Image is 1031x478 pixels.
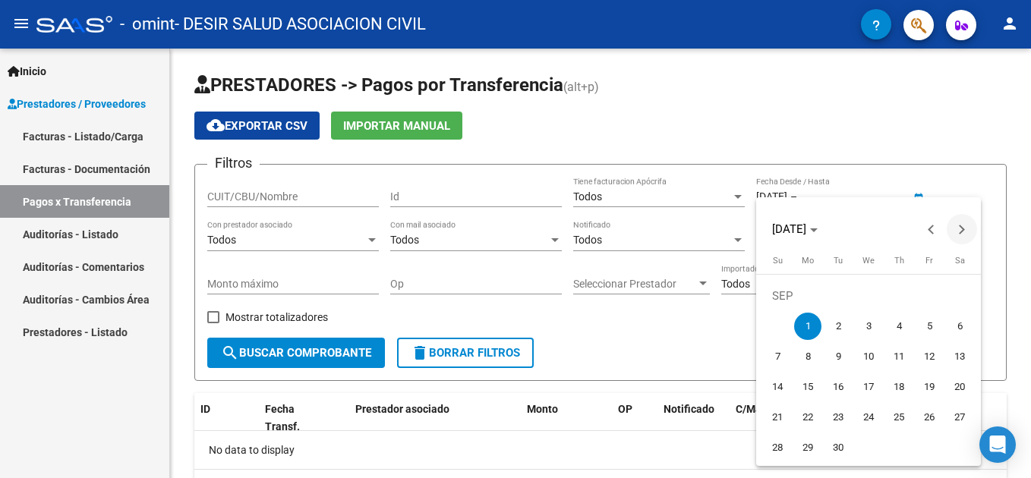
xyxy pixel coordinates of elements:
[884,311,914,341] button: September 4, 2025
[824,343,852,370] span: 9
[824,404,852,431] span: 23
[944,341,975,372] button: September 13, 2025
[824,373,852,401] span: 16
[764,404,791,431] span: 21
[794,343,821,370] span: 8
[885,343,913,370] span: 11
[914,311,944,341] button: September 5, 2025
[944,311,975,341] button: September 6, 2025
[762,432,793,463] button: September 28, 2025
[884,402,914,432] button: September 25, 2025
[823,432,853,463] button: September 30, 2025
[885,373,913,401] span: 18
[766,215,824,243] button: Choose month and year
[823,402,853,432] button: September 23, 2025
[853,372,884,402] button: September 17, 2025
[946,404,973,431] span: 27
[762,402,793,432] button: September 21, 2025
[862,256,875,266] span: We
[793,341,823,372] button: September 8, 2025
[946,313,973,340] span: 6
[955,256,965,266] span: Sa
[823,372,853,402] button: September 16, 2025
[823,311,853,341] button: September 2, 2025
[823,341,853,372] button: September 9, 2025
[824,434,852,461] span: 30
[762,341,793,372] button: September 7, 2025
[762,281,975,311] td: SEP
[793,402,823,432] button: September 22, 2025
[834,256,843,266] span: Tu
[979,426,1016,463] div: Open Intercom Messenger
[794,434,821,461] span: 29
[946,373,973,401] span: 20
[916,343,943,370] span: 12
[855,313,882,340] span: 3
[764,343,791,370] span: 7
[824,313,852,340] span: 2
[793,432,823,463] button: September 29, 2025
[884,341,914,372] button: September 11, 2025
[762,372,793,402] button: September 14, 2025
[944,402,975,432] button: September 27, 2025
[944,372,975,402] button: September 20, 2025
[855,404,882,431] span: 24
[914,372,944,402] button: September 19, 2025
[947,214,977,244] button: Next month
[794,313,821,340] span: 1
[772,222,806,236] span: [DATE]
[793,311,823,341] button: September 1, 2025
[946,343,973,370] span: 13
[773,256,783,266] span: Su
[853,341,884,372] button: September 10, 2025
[802,256,814,266] span: Mo
[916,214,947,244] button: Previous month
[914,402,944,432] button: September 26, 2025
[764,434,791,461] span: 28
[793,372,823,402] button: September 15, 2025
[764,373,791,401] span: 14
[853,402,884,432] button: September 24, 2025
[794,373,821,401] span: 15
[884,372,914,402] button: September 18, 2025
[894,256,904,266] span: Th
[925,256,933,266] span: Fr
[885,404,913,431] span: 25
[916,404,943,431] span: 26
[885,313,913,340] span: 4
[916,313,943,340] span: 5
[914,341,944,372] button: September 12, 2025
[794,404,821,431] span: 22
[916,373,943,401] span: 19
[853,311,884,341] button: September 3, 2025
[855,343,882,370] span: 10
[855,373,882,401] span: 17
